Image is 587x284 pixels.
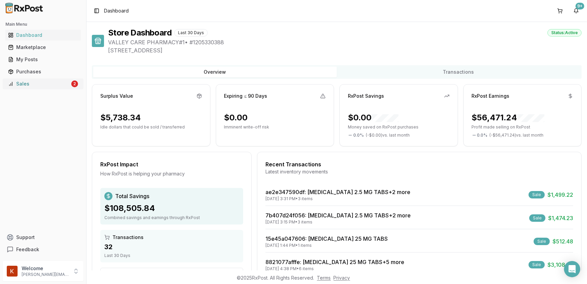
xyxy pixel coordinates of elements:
div: 9+ [576,3,584,9]
div: RxPost Impact [100,160,243,168]
button: Support [3,231,83,243]
div: RxPost Earnings [472,93,510,99]
div: Last 30 Days [174,29,208,37]
div: Purchases [8,68,78,75]
div: $5,738.34 [100,112,141,123]
h2: Main Menu [5,22,81,27]
div: [DATE] 4:38 PM • 6 items [265,266,404,271]
span: 0.0 % [477,133,488,138]
p: Money saved on RxPost purchases [348,124,450,130]
p: [PERSON_NAME][EMAIL_ADDRESS][DOMAIN_NAME] [22,272,69,277]
button: Transactions [337,67,580,77]
div: Expiring ≤ 90 Days [224,93,267,99]
p: Profit made selling on RxPost [472,124,573,130]
img: RxPost Logo [3,3,46,14]
div: Open Intercom Messenger [564,261,580,277]
div: RxPost Savings [348,93,384,99]
button: Purchases [3,66,83,77]
a: Sales2 [5,78,81,90]
button: My Posts [3,54,83,65]
span: $3,108.67 [547,261,573,269]
button: 9+ [571,5,582,16]
div: Sale [529,261,545,268]
button: Overview [93,67,337,77]
div: How RxPost is helping your pharmacy [100,170,243,177]
p: Welcome [22,265,69,272]
a: 7b407d24f056: [MEDICAL_DATA] 2.5 MG TABS+2 more [265,212,411,219]
span: [STREET_ADDRESS] [108,46,582,54]
a: Privacy [334,275,350,281]
img: User avatar [7,266,18,277]
div: Last 30 Days [104,253,239,258]
div: 32 [104,242,239,252]
div: $0.00 [348,112,399,123]
div: $108,505.84 [104,203,239,214]
a: Dashboard [5,29,81,41]
p: Imminent write-off risk [224,124,326,130]
a: Purchases [5,66,81,78]
div: My Posts [8,56,78,63]
div: Sale [534,238,550,245]
div: Sale [529,214,545,222]
div: [DATE] 1:44 PM • 1 items [265,243,388,248]
div: [DATE] 3:15 PM • 3 items [265,219,411,225]
span: Dashboard [104,7,129,14]
button: Dashboard [3,30,83,41]
span: ( - $56,471.24 ) vs. last month [490,133,544,138]
button: Sales2 [3,78,83,89]
span: VALLEY CARE PHARMACY#1 • # 1205330388 [108,38,582,46]
div: Surplus Value [100,93,133,99]
div: $0.00 [224,112,248,123]
div: 2 [71,80,78,87]
span: Feedback [16,246,39,253]
div: Recent Transactions [265,160,573,168]
span: Transactions [112,234,144,241]
a: 15e45a047606: [MEDICAL_DATA] 25 MG TABS [265,235,388,242]
p: Idle dollars that could be sold / transferred [100,124,202,130]
button: Feedback [3,243,83,256]
h1: Store Dashboard [108,27,172,38]
span: ( - $0.00 ) vs. last month [366,133,410,138]
div: [DATE] 3:31 PM • 3 items [265,196,410,202]
nav: breadcrumb [104,7,129,14]
a: 8821077afffe: [MEDICAL_DATA] 25 MG TABS+5 more [265,259,404,265]
div: Combined savings and earnings through RxPost [104,215,239,220]
span: 0.0 % [353,133,364,138]
div: Sale [529,191,545,198]
div: Latest inventory movements [265,168,573,175]
div: Sales [8,80,70,87]
a: Terms [317,275,331,281]
a: My Posts [5,53,81,66]
a: ae2e347590df: [MEDICAL_DATA] 2.5 MG TABS+2 more [265,189,410,195]
div: $56,471.24 [472,112,544,123]
a: Marketplace [5,41,81,53]
span: $1,474.23 [548,214,573,222]
div: Status: Active [547,29,582,37]
div: Dashboard [8,32,78,39]
span: $1,499.22 [547,191,573,199]
span: $512.48 [553,237,573,245]
div: Marketplace [8,44,78,51]
span: Total Savings [115,192,149,200]
button: Marketplace [3,42,83,53]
